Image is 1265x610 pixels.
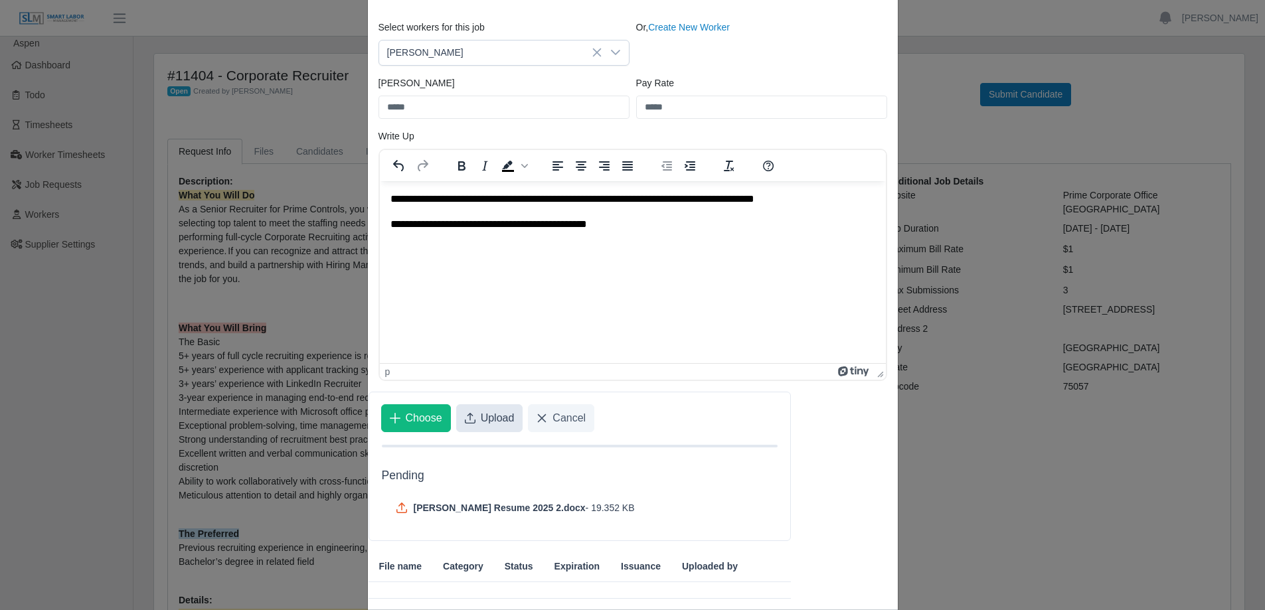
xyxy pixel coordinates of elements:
[552,410,586,426] span: Cancel
[682,560,738,573] span: Uploaded by
[379,76,455,90] label: [PERSON_NAME]
[414,501,586,514] span: [PERSON_NAME] Resume 2025 2.docx
[586,501,635,514] span: - 19.352 KB
[481,410,515,426] span: Upload
[593,157,616,175] button: Align right
[616,157,639,175] button: Justify
[450,157,473,175] button: Bold
[379,40,602,65] span: Rebecca Macmillan
[554,560,600,573] span: Expiration
[388,157,410,175] button: Undo
[381,404,451,432] button: Choose
[633,21,890,66] div: Or,
[379,560,422,573] span: File name
[385,366,390,377] div: p
[547,157,569,175] button: Align left
[636,76,675,90] label: Pay Rate
[570,157,592,175] button: Align center
[838,366,871,377] a: Powered by Tiny
[505,560,533,573] span: Status
[718,157,740,175] button: Clear formatting
[655,157,678,175] button: Decrease indent
[443,560,483,573] span: Category
[411,157,434,175] button: Redo
[679,157,701,175] button: Increase indent
[473,157,496,175] button: Italic
[379,129,414,143] label: Write Up
[406,410,442,426] span: Choose
[497,157,530,175] div: Background color Black
[621,560,661,573] span: Issuance
[757,157,780,175] button: Help
[380,181,886,363] iframe: Rich Text Area
[872,364,886,380] div: Press the Up and Down arrow keys to resize the editor.
[382,469,778,483] h5: Pending
[528,404,594,432] button: Cancel
[456,404,523,432] button: Upload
